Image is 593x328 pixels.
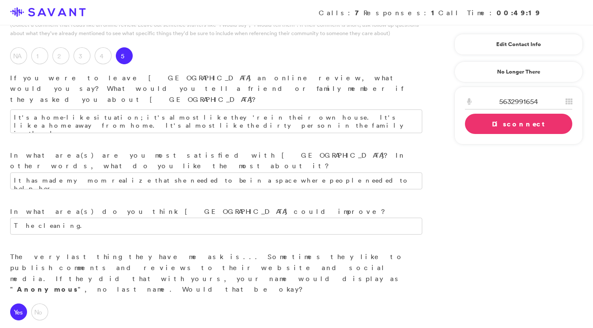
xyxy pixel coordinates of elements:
[10,21,422,37] p: (Collect a comment that reads like an online review. Leave out sentence starters like "I would sa...
[497,8,541,17] strong: 00:49:19
[355,8,363,17] strong: 7
[74,47,90,64] label: 3
[10,73,422,105] p: If you were to leave [GEOGRAPHIC_DATA] an online review, what would you say? What would you tell ...
[95,47,112,64] label: 4
[10,47,27,64] label: NA
[465,114,572,134] a: Disconnect
[17,284,78,294] strong: Anonymous
[31,303,48,320] label: No
[10,206,422,217] p: In what area(s) do you think [GEOGRAPHIC_DATA] could improve?
[454,61,583,82] a: No Longer There
[10,150,422,172] p: In what area(s) are you most satisfied with [GEOGRAPHIC_DATA]? In other words, what do you like t...
[116,47,133,64] label: 5
[10,303,27,320] label: Yes
[31,47,48,64] label: 1
[431,8,438,17] strong: 1
[465,38,572,51] a: Edit Contact Info
[52,47,69,64] label: 2
[10,251,422,295] p: The very last thing they have me ask is... Sometimes they like to publish comments and reviews to...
